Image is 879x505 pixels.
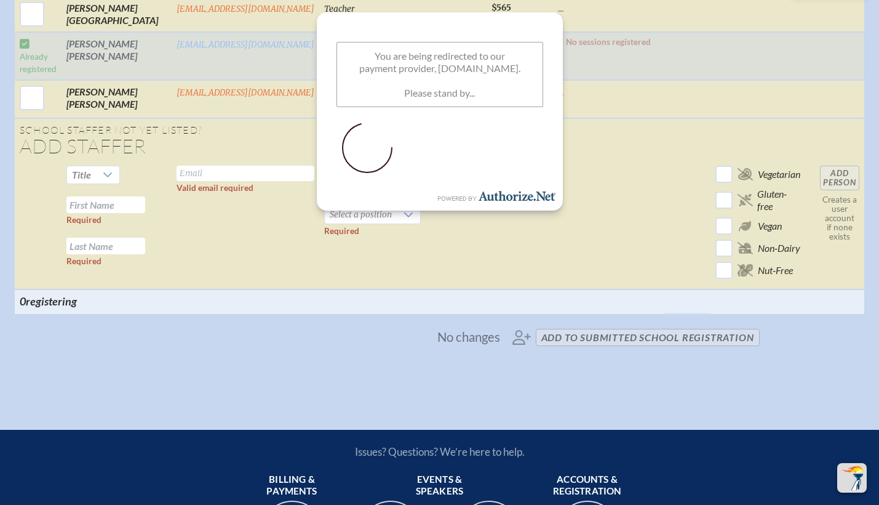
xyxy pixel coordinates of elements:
input: Last Name [66,238,145,254]
img: Powered by Authorize.net [435,188,558,203]
span: Title [67,166,96,184]
input: Email [177,166,314,181]
span: Nut-Free [758,264,793,277]
span: Vegan [758,220,782,232]
input: First Name [66,196,145,213]
label: Required [66,256,101,266]
label: Required [324,226,359,236]
span: Select a position [325,206,397,224]
p: ... [558,2,658,14]
a: [EMAIL_ADDRESS][DOMAIN_NAME] [177,87,314,98]
p: Issues? Questions? We’re here to help. [223,445,656,458]
span: Events & speakers [396,474,484,498]
p: No sessions registered [558,38,658,47]
span: Gluten-free [757,188,800,212]
span: No changes [437,330,500,344]
span: Title [72,169,91,180]
span: Vegetarian [758,168,800,180]
td: [PERSON_NAME] [PERSON_NAME] [62,80,172,118]
span: Billing & payments [248,474,336,498]
th: 0 [15,289,172,313]
button: Scroll Top [837,463,867,493]
span: registering [26,294,77,308]
p: You are being redirected to our payment provider, [DOMAIN_NAME]. Please stand by... [336,42,543,107]
img: To the top [840,466,864,490]
label: Required [66,215,101,225]
span: Teacher [324,4,355,14]
span: Non-Dairy [758,242,800,254]
span: Accounts & registration [543,474,632,498]
label: Valid email required [177,183,253,193]
td: [PERSON_NAME] [PERSON_NAME] [62,32,172,80]
span: $565 [491,2,511,13]
a: [EMAIL_ADDRESS][DOMAIN_NAME] [177,39,314,50]
a: [EMAIL_ADDRESS][DOMAIN_NAME] [177,4,314,14]
p: Creates a user account if none exists [820,195,859,241]
p: ... [558,86,658,98]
